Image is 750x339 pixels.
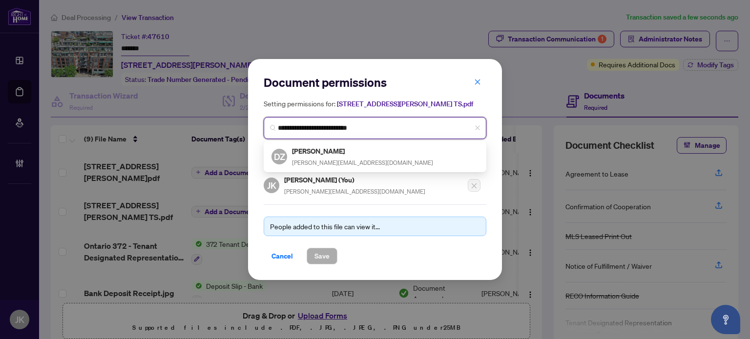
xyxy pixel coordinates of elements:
[337,100,473,108] span: [STREET_ADDRESS][PERSON_NAME] TS.pdf
[264,248,301,264] button: Cancel
[474,79,481,85] span: close
[270,125,276,131] img: search_icon
[274,150,285,163] span: DZ
[292,145,433,157] h5: [PERSON_NAME]
[284,188,425,195] span: [PERSON_NAME][EMAIL_ADDRESS][DOMAIN_NAME]
[284,174,425,185] h5: [PERSON_NAME] (You)
[270,221,480,232] div: People added to this file can view it...
[271,248,293,264] span: Cancel
[307,248,337,264] button: Save
[475,125,480,131] span: close
[711,305,740,334] button: Open asap
[264,75,486,90] h2: Document permissions
[264,98,486,109] h5: Setting permissions for:
[267,179,276,192] span: JK
[292,159,433,166] span: [PERSON_NAME][EMAIL_ADDRESS][DOMAIN_NAME]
